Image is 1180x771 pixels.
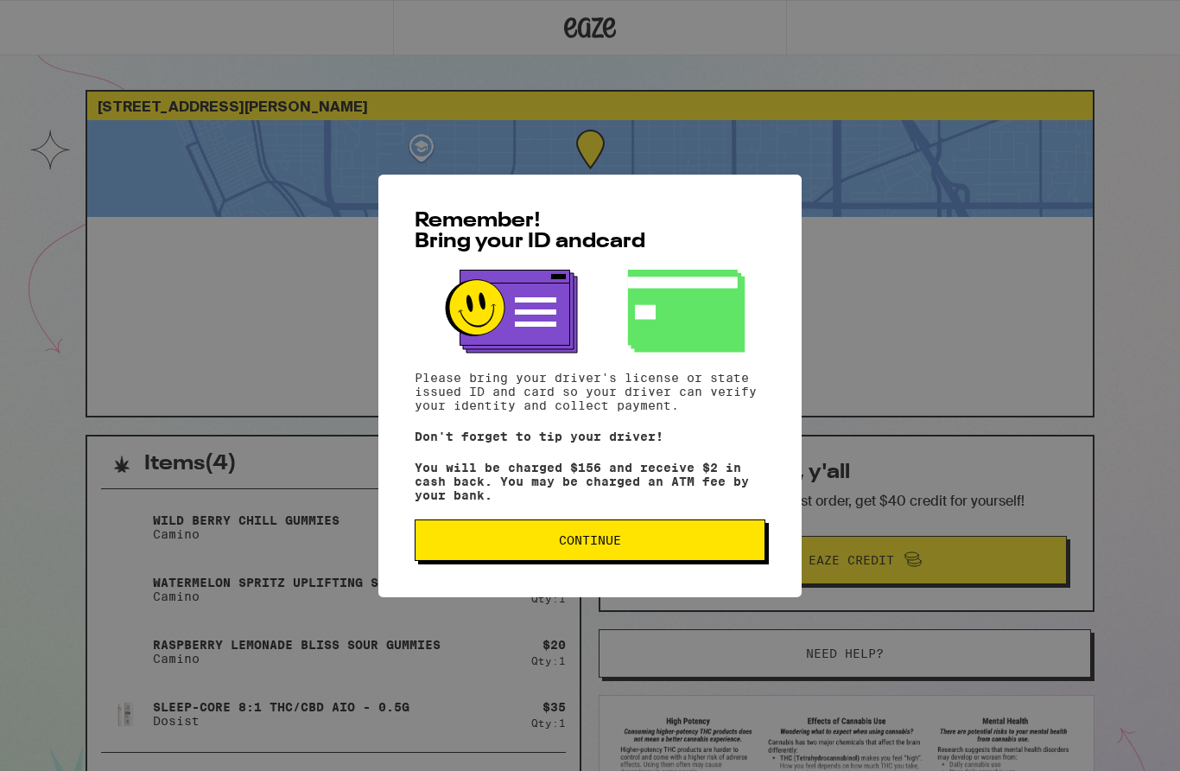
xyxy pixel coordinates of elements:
[415,519,765,561] button: Continue
[415,430,765,443] p: Don't forget to tip your driver!
[415,211,645,252] span: Remember! Bring your ID and card
[415,461,765,502] p: You will be charged $156 and receive $2 in cash back. You may be charged an ATM fee by your bank.
[559,534,621,546] span: Continue
[415,371,765,412] p: Please bring your driver's license or state issued ID and card so your driver can verify your ide...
